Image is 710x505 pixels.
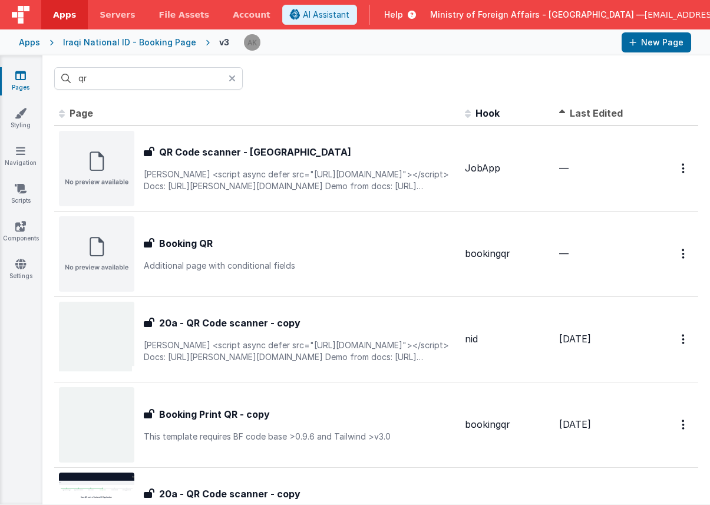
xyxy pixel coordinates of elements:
button: AI Assistant [282,5,357,25]
input: Search pages, id's ... [54,67,243,90]
div: v3 [219,37,234,48]
span: Ministry of Foreign Affairs - [GEOGRAPHIC_DATA] — [430,9,645,21]
h3: Booking QR [159,236,213,250]
span: [DATE] [559,418,591,430]
span: Hook [475,107,500,119]
span: Page [70,107,93,119]
div: JobApp [465,161,550,175]
span: Servers [100,9,135,21]
button: Options [675,412,694,437]
div: Iraqi National ID - Booking Page [63,37,196,48]
h3: Booking Print QR - copy [159,407,270,421]
h3: 20a - QR Code scanner - copy [159,316,300,330]
h3: QR Code scanner - [GEOGRAPHIC_DATA] [159,145,351,159]
span: Help [384,9,403,21]
p: [PERSON_NAME] <script async defer src="[URL][DOMAIN_NAME]"></script> Docs: [URL][PERSON_NAME][DOM... [144,169,455,192]
p: Additional page with conditional fields [144,260,455,272]
span: — [559,247,569,259]
span: File Assets [159,9,210,21]
span: AI Assistant [303,9,349,21]
span: Apps [53,9,76,21]
button: New Page [622,32,691,52]
button: Options [675,242,694,266]
span: Last Edited [570,107,623,119]
img: 1f6063d0be199a6b217d3045d703aa70 [244,34,260,51]
h3: 20a - QR Code scanner - copy [159,487,300,501]
div: Apps [19,37,40,48]
button: Options [675,156,694,180]
div: bookingqr [465,418,550,431]
span: — [559,162,569,174]
button: Options [675,327,694,351]
p: This template requires BF code base >0.9.6 and Tailwind >v3.0 [144,431,455,443]
span: [DATE] [559,333,591,345]
div: bookingqr [465,247,550,260]
div: nid [465,332,550,346]
p: [PERSON_NAME] <script async defer src="[URL][DOMAIN_NAME]"></script> Docs: [URL][PERSON_NAME][DOM... [144,339,455,363]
